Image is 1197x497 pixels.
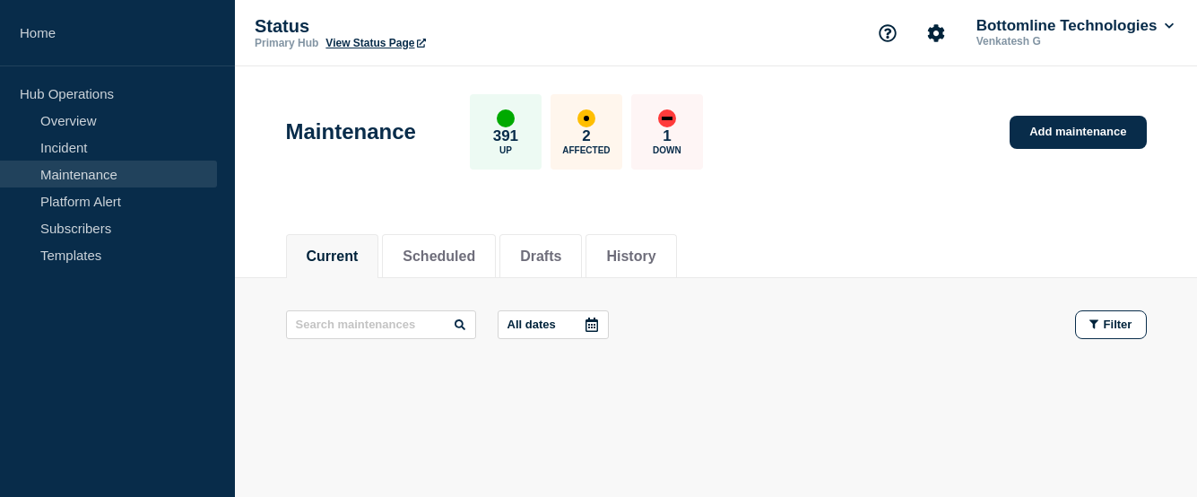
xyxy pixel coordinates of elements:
[1010,116,1146,149] a: Add maintenance
[498,310,609,339] button: All dates
[1075,310,1147,339] button: Filter
[1104,318,1132,331] span: Filter
[917,14,955,52] button: Account settings
[255,16,613,37] p: Status
[493,127,518,145] p: 391
[497,109,515,127] div: up
[562,145,610,155] p: Affected
[307,248,359,265] button: Current
[286,310,476,339] input: Search maintenances
[582,127,590,145] p: 2
[403,248,475,265] button: Scheduled
[520,248,561,265] button: Drafts
[869,14,906,52] button: Support
[663,127,671,145] p: 1
[507,318,556,331] p: All dates
[255,37,318,49] p: Primary Hub
[577,109,595,127] div: affected
[973,17,1177,35] button: Bottomline Technologies
[653,145,681,155] p: Down
[658,109,676,127] div: down
[606,248,655,265] button: History
[973,35,1159,48] p: Venkatesh G
[499,145,512,155] p: Up
[325,37,425,49] a: View Status Page
[286,119,416,144] h1: Maintenance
